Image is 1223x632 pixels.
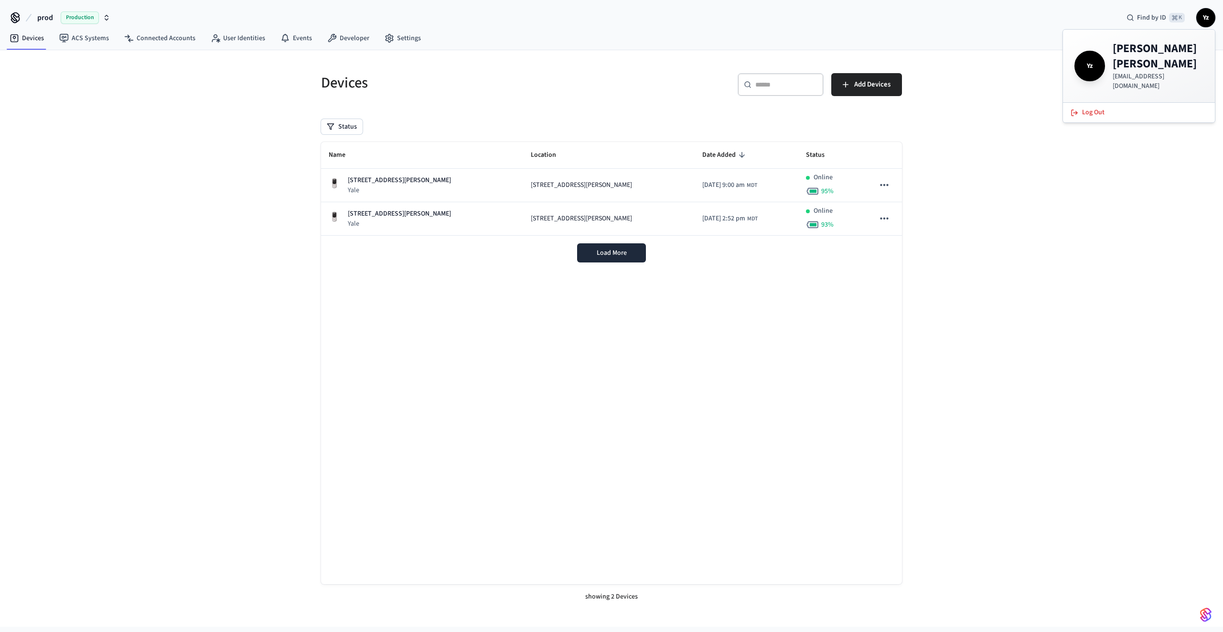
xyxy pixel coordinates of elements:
[821,186,834,196] span: 95 %
[1076,53,1103,79] span: Yz
[348,175,451,185] p: [STREET_ADDRESS][PERSON_NAME]
[348,185,451,195] p: Yale
[702,214,745,224] span: [DATE] 2:52 pm
[1119,9,1192,26] div: Find by ID⌘ K
[329,211,340,223] img: Yale Assure Touchscreen Wifi Smart Lock, Satin Nickel, Front
[1169,13,1185,22] span: ⌘ K
[531,214,632,224] span: [STREET_ADDRESS][PERSON_NAME]
[321,73,606,93] h5: Devices
[117,30,203,47] a: Connected Accounts
[321,584,902,610] div: showing 2 Devices
[747,181,757,190] span: MDT
[321,119,363,134] button: Status
[273,30,320,47] a: Events
[329,178,340,189] img: Yale Assure Touchscreen Wifi Smart Lock, Satin Nickel, Front
[348,209,451,219] p: [STREET_ADDRESS][PERSON_NAME]
[702,180,745,190] span: [DATE] 9:00 am
[1113,72,1203,91] p: [EMAIL_ADDRESS][DOMAIN_NAME]
[531,148,569,163] span: Location
[702,180,757,190] div: America/Edmonton
[747,215,758,223] span: MDT
[702,148,748,163] span: Date Added
[1065,105,1213,120] button: Log Out
[2,30,52,47] a: Devices
[321,142,902,236] table: sticky table
[37,12,53,23] span: prod
[1137,13,1166,22] span: Find by ID
[821,220,834,229] span: 93 %
[854,78,890,91] span: Add Devices
[1197,9,1214,26] span: Yz
[577,243,646,262] button: Load More
[1113,41,1203,72] h4: [PERSON_NAME] [PERSON_NAME]
[1196,8,1215,27] button: Yz
[814,173,833,183] p: Online
[806,148,837,163] span: Status
[831,73,902,96] button: Add Devices
[702,214,758,224] div: America/Edmonton
[320,30,377,47] a: Developer
[377,30,429,47] a: Settings
[203,30,273,47] a: User Identities
[52,30,117,47] a: ACS Systems
[531,180,632,190] span: [STREET_ADDRESS][PERSON_NAME]
[329,148,358,163] span: Name
[597,248,627,258] span: Load More
[348,219,451,229] p: Yale
[1200,607,1212,622] img: SeamLogoGradient.69752ec5.svg
[814,206,833,216] p: Online
[61,11,99,24] span: Production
